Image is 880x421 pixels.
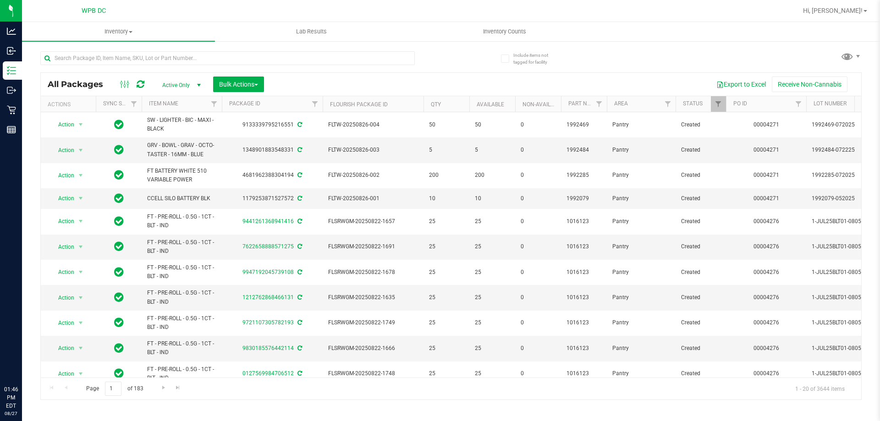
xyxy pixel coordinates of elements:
[660,96,676,112] a: Filter
[521,120,555,129] span: 0
[50,169,75,182] span: Action
[7,46,16,55] inline-svg: Inbound
[681,344,720,353] span: Created
[114,316,124,329] span: In Sync
[242,218,294,224] a: 9441261368941416
[50,215,75,228] span: Action
[126,96,142,112] a: Filter
[429,344,464,353] span: 25
[521,293,555,302] span: 0
[330,101,388,108] a: Flourish Package ID
[147,365,216,383] span: FT - PRE-ROLL - 0.5G - 1CT - BLT - IND
[429,120,464,129] span: 50
[568,100,605,107] a: Part Number
[566,369,601,378] span: 1016123
[612,242,670,251] span: Pantry
[242,345,294,351] a: 9830185576442114
[788,382,852,395] span: 1 - 20 of 3644 items
[475,171,510,180] span: 200
[753,243,779,250] a: 00004276
[75,342,87,355] span: select
[753,269,779,275] a: 00004276
[753,172,779,178] a: 00004271
[242,294,294,301] a: 1212762868466131
[296,319,302,326] span: Sync from Compliance System
[612,146,670,154] span: Pantry
[681,268,720,277] span: Created
[681,369,720,378] span: Created
[429,146,464,154] span: 5
[566,146,601,154] span: 1992484
[242,243,294,250] a: 7622658888571275
[171,382,185,394] a: Go to the last page
[681,293,720,302] span: Created
[207,96,222,112] a: Filter
[753,218,779,224] a: 00004276
[566,120,601,129] span: 1992469
[229,100,260,107] a: Package ID
[431,101,441,108] a: Qty
[50,367,75,380] span: Action
[147,263,216,281] span: FT - PRE-ROLL - 0.5G - 1CT - BLT - IND
[475,344,510,353] span: 25
[429,217,464,226] span: 25
[328,318,418,327] span: FLSRWGM-20250822-1749
[683,100,703,107] a: Status
[213,77,264,92] button: Bulk Actions
[521,146,555,154] span: 0
[475,318,510,327] span: 25
[612,344,670,353] span: Pantry
[328,344,418,353] span: FLSRWGM-20250822-1666
[753,195,779,202] a: 00004271
[566,217,601,226] span: 1016123
[147,339,216,357] span: FT - PRE-ROLL - 0.5G - 1CT - BLT - IND
[475,217,510,226] span: 25
[147,238,216,256] span: FT - PRE-ROLL - 0.5G - 1CT - BLT - IND
[50,118,75,131] span: Action
[328,194,418,203] span: FLTW-20250826-001
[75,317,87,329] span: select
[296,218,302,224] span: Sync from Compliance System
[296,370,302,377] span: Sync from Compliance System
[328,120,418,129] span: FLTW-20250826-004
[50,144,75,157] span: Action
[114,118,124,131] span: In Sync
[521,318,555,327] span: 0
[475,146,510,154] span: 5
[75,192,87,205] span: select
[82,7,106,15] span: WPB DC
[612,120,670,129] span: Pantry
[471,27,539,36] span: Inventory Counts
[296,121,302,128] span: Sync from Compliance System
[612,318,670,327] span: Pantry
[103,100,138,107] a: Sync Status
[753,121,779,128] a: 00004271
[114,169,124,181] span: In Sync
[513,52,559,66] span: Include items not tagged for facility
[147,167,216,184] span: FT BATTERY WHITE 510 VARIABLE POWER
[408,22,601,41] a: Inventory Counts
[612,171,670,180] span: Pantry
[791,96,806,112] a: Filter
[812,268,869,277] span: 1-JUL25BLT01-0805
[521,171,555,180] span: 0
[753,147,779,153] a: 00004271
[592,96,607,112] a: Filter
[328,171,418,180] span: FLTW-20250826-002
[429,171,464,180] span: 200
[296,147,302,153] span: Sync from Compliance System
[521,217,555,226] span: 0
[429,369,464,378] span: 25
[50,266,75,279] span: Action
[284,27,339,36] span: Lab Results
[521,268,555,277] span: 0
[48,101,92,108] div: Actions
[812,194,869,203] span: 1992079-052025
[296,294,302,301] span: Sync from Compliance System
[220,194,324,203] div: 1179253871527572
[614,100,628,107] a: Area
[475,293,510,302] span: 25
[566,318,601,327] span: 1016123
[812,344,869,353] span: 1-JUL25BLT01-0805
[50,241,75,253] span: Action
